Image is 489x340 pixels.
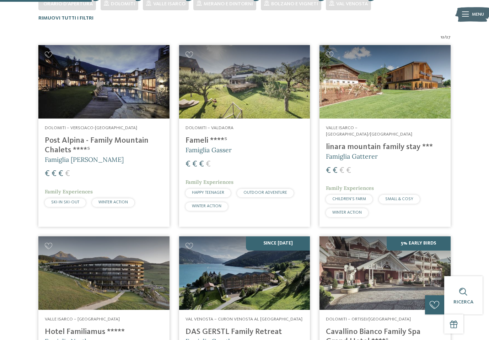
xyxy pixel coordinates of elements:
span: WINTER ACTION [332,210,362,215]
span: Family Experiences [186,179,233,185]
span: WINTER ACTION [98,200,128,204]
span: Ricerca [453,300,473,305]
span: Dolomiti – Ortisei/[GEOGRAPHIC_DATA] [326,317,411,322]
span: SKI-IN SKI-OUT [51,200,79,204]
img: Cercate un hotel per famiglie? Qui troverete solo i migliori! [38,236,170,310]
a: Cercate un hotel per famiglie? Qui troverete solo i migliori! Dolomiti – Valdaora Fameli ****ˢ Fa... [179,45,310,227]
a: Cercate un hotel per famiglie? Qui troverete solo i migliori! Valle Isarco – [GEOGRAPHIC_DATA]/[G... [319,45,451,227]
span: Valle Isarco [153,1,186,6]
span: WINTER ACTION [192,204,221,208]
span: Famiglia [PERSON_NAME] [45,155,124,164]
span: € [65,170,70,178]
span: Dolomiti [111,1,135,6]
span: € [339,166,344,175]
a: Cercate un hotel per famiglie? Qui troverete solo i migliori! Dolomiti – Versciaco-[GEOGRAPHIC_DA... [38,45,170,227]
span: Rimuovi tutti i filtri [38,16,93,21]
span: / [444,34,446,40]
span: € [333,166,338,175]
span: € [192,160,197,169]
span: € [326,166,331,175]
h4: linara mountain family stay *** [326,142,444,152]
img: Family Spa Grand Hotel Cavallino Bianco ****ˢ [319,236,451,310]
span: Valle Isarco – [GEOGRAPHIC_DATA]/[GEOGRAPHIC_DATA] [326,126,412,137]
span: Val Venosta [336,1,368,6]
h4: DAS GERSTL Family Retreat [186,327,304,337]
span: € [58,170,63,178]
span: 12 [441,34,444,40]
img: Cercate un hotel per famiglie? Qui troverete solo i migliori! [179,45,310,119]
span: OUTDOOR ADVENTURE [243,191,287,195]
span: Bolzano e vigneti [271,1,318,6]
span: 27 [446,34,451,40]
span: Merano e dintorni [204,1,253,6]
span: Famiglia Gatterer [326,152,378,160]
img: Cercate un hotel per famiglie? Qui troverete solo i migliori! [179,236,310,310]
span: € [52,170,57,178]
img: Post Alpina - Family Mountain Chalets ****ˢ [38,45,170,119]
span: CHILDREN’S FARM [332,197,366,201]
span: Val Venosta – Curon Venosta al [GEOGRAPHIC_DATA] [186,317,302,322]
span: Famiglia Gasser [186,146,232,154]
span: Valle Isarco – [GEOGRAPHIC_DATA] [45,317,120,322]
img: Cercate un hotel per famiglie? Qui troverete solo i migliori! [319,45,451,119]
span: € [45,170,50,178]
span: Family Experiences [326,185,374,191]
span: € [346,166,351,175]
span: € [199,160,204,169]
h4: Post Alpina - Family Mountain Chalets ****ˢ [45,136,163,155]
span: Dolomiti – Valdaora [186,126,233,130]
span: € [186,160,190,169]
span: Family Experiences [45,188,93,195]
span: Dolomiti – Versciaco-[GEOGRAPHIC_DATA] [45,126,137,130]
span: € [206,160,211,169]
span: SMALL & COSY [385,197,413,201]
span: HAPPY TEENAGER [192,191,224,195]
span: Orario d'apertura [43,1,93,6]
